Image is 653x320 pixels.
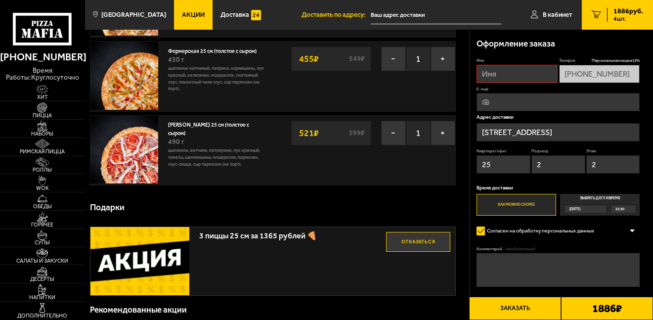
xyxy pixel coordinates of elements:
[477,224,601,238] label: Согласен на обработку персональных данных
[531,148,585,154] label: Подъезд
[220,11,249,18] span: Доставка
[168,147,268,168] p: цыпленок, ветчина, пепперони, лук красный, томаты, шампиньоны, моцарелла, пармезан, соус-пицца, с...
[406,121,431,145] span: 1
[559,65,640,83] input: +7 (
[477,148,530,154] label: Квартира / офис
[371,6,501,24] input: Ваш адрес доставки
[477,115,640,120] p: Адрес доставки
[586,148,640,154] label: Этаж
[477,65,558,83] input: Имя
[543,11,572,18] span: В кабинет
[559,58,640,64] label: Телефон
[506,246,535,252] span: (необязательно)
[297,49,321,68] strong: 455 ₽
[477,87,640,92] label: E-mail
[431,121,455,145] button: +
[348,55,366,62] s: 549 ₽
[302,11,371,18] span: Доставить по адресу:
[168,137,184,146] span: 490 г
[431,46,455,71] button: +
[569,205,580,213] span: [DATE]
[168,55,184,64] span: 430 г
[477,185,640,190] p: Время доставки
[406,46,431,71] span: 1
[613,8,643,15] span: 1886 руб.
[348,130,366,137] s: 599 ₽
[90,203,125,212] h3: Подарки
[477,246,640,252] label: Комментарий
[168,46,263,54] a: Фермерская 25 см (толстое с сыром)
[168,120,249,136] a: [PERSON_NAME] 25 см (толстое с сыром)
[297,124,321,142] strong: 521 ₽
[386,232,450,252] button: Отказаться
[381,121,406,145] button: −
[469,297,561,320] button: Заказать
[251,10,261,20] img: 15daf4d41897b9f0e9f617042186c801.svg
[592,58,640,64] span: Персональная скидка 13 %
[101,11,166,18] span: [GEOGRAPHIC_DATA]
[560,194,640,216] label: Выбрать дату и время
[615,205,624,213] span: 22:30
[477,40,555,48] h3: Оформление заказа
[477,194,556,216] label: Как можно скорее
[613,16,643,22] span: 4 шт.
[168,65,268,92] p: цыпленок копченый, паприка, корнишоны, лук красный, халапеньо, моцарелла, сметанный соус, пикантн...
[477,58,558,64] label: Имя
[199,227,387,240] span: 3 пиццы 25 см за 1365 рублей 🍕
[592,303,622,314] b: 1886 ₽
[477,93,640,111] input: @
[90,306,187,314] h3: Рекомендованные акции
[182,11,205,18] span: Акции
[381,46,406,71] button: −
